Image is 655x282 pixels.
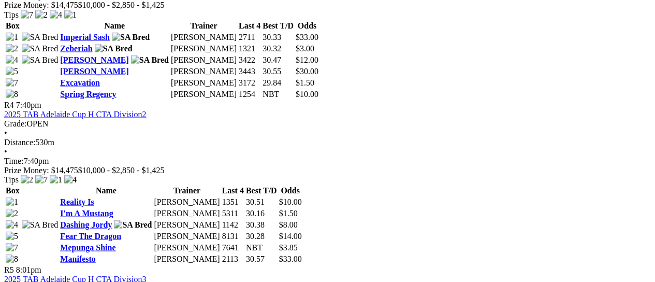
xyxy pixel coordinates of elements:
img: 8 [6,89,18,98]
span: R5 [4,265,14,274]
a: [PERSON_NAME] [60,55,128,64]
td: [PERSON_NAME] [153,219,220,230]
td: 1254 [238,89,261,99]
a: Imperial Sash [60,32,110,41]
span: $10.00 [296,89,318,98]
td: 30.47 [262,54,294,65]
td: 30.16 [245,208,278,218]
td: [PERSON_NAME] [153,253,220,264]
a: [PERSON_NAME] [60,66,128,75]
td: 8131 [222,231,244,241]
a: Excavation [60,78,99,87]
span: $12.00 [296,55,318,64]
div: 7:40pm [4,156,651,165]
span: Distance: [4,137,35,146]
th: Trainer [153,185,220,195]
td: [PERSON_NAME] [153,208,220,218]
span: $1.50 [296,78,314,87]
td: 3172 [238,77,261,88]
span: 7:40pm [16,100,41,109]
div: 530m [4,137,651,147]
img: 8 [6,254,18,263]
span: $3.85 [279,243,298,251]
a: Spring Regency [60,89,116,98]
span: Tips [4,10,19,19]
img: 5 [6,231,18,241]
a: Fear The Dragon [60,231,121,240]
td: 2711 [238,32,261,42]
img: 2 [6,208,18,218]
th: Name [60,185,152,195]
td: [PERSON_NAME] [170,77,237,88]
img: SA Bred [22,220,59,229]
img: 2 [21,175,33,184]
img: 2 [35,10,48,19]
div: OPEN [4,119,651,128]
td: 7641 [222,242,244,252]
a: I'm A Mustang [60,208,113,217]
td: 29.84 [262,77,294,88]
img: 4 [50,10,62,19]
td: 30.28 [245,231,278,241]
td: 1321 [238,43,261,53]
span: $8.00 [279,220,298,229]
a: Manifesto [60,254,95,263]
img: 4 [6,55,18,64]
span: Grade: [4,119,27,128]
td: [PERSON_NAME] [170,89,237,99]
td: 30.55 [262,66,294,76]
th: Last 4 [222,185,244,195]
img: 1 [6,32,18,41]
span: Box [6,21,20,30]
td: NBT [245,242,278,252]
td: 1351 [222,196,244,207]
img: 2 [6,44,18,53]
td: 30.32 [262,43,294,53]
img: 7 [35,175,48,184]
span: $10,000 - $2,850 - $1,425 [78,165,165,174]
img: 7 [21,10,33,19]
td: [PERSON_NAME] [153,196,220,207]
td: 3443 [238,66,261,76]
th: Best T/D [262,20,294,31]
img: SA Bred [22,44,59,53]
span: Tips [4,175,19,184]
th: Odds [279,185,302,195]
span: $3.00 [296,44,314,52]
span: $33.00 [279,254,302,263]
td: [PERSON_NAME] [170,43,237,53]
td: [PERSON_NAME] [170,66,237,76]
img: SA Bred [112,32,150,41]
td: 30.51 [245,196,278,207]
img: 4 [64,175,77,184]
td: 30.33 [262,32,294,42]
th: Odds [295,20,319,31]
span: $10.00 [279,197,302,206]
a: Reality Is [60,197,94,206]
span: • [4,147,7,156]
td: 1142 [222,219,244,230]
a: Mepunga Shine [60,243,115,251]
img: SA Bred [114,220,152,229]
img: SA Bred [95,44,133,53]
span: 8:01pm [16,265,41,274]
td: [PERSON_NAME] [170,54,237,65]
span: • [4,128,7,137]
td: [PERSON_NAME] [153,231,220,241]
img: 5 [6,66,18,76]
span: $30.00 [296,66,318,75]
span: $33.00 [296,32,318,41]
span: R4 [4,100,14,109]
img: SA Bred [22,55,59,64]
th: Trainer [170,20,237,31]
img: 1 [50,175,62,184]
img: SA Bred [22,32,59,41]
td: [PERSON_NAME] [153,242,220,252]
a: Dashing Jordy [60,220,112,229]
img: 7 [6,243,18,252]
a: Zeberiah [60,44,92,52]
td: NBT [262,89,294,99]
img: SA Bred [131,55,169,64]
td: 3422 [238,54,261,65]
span: Box [6,186,20,194]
